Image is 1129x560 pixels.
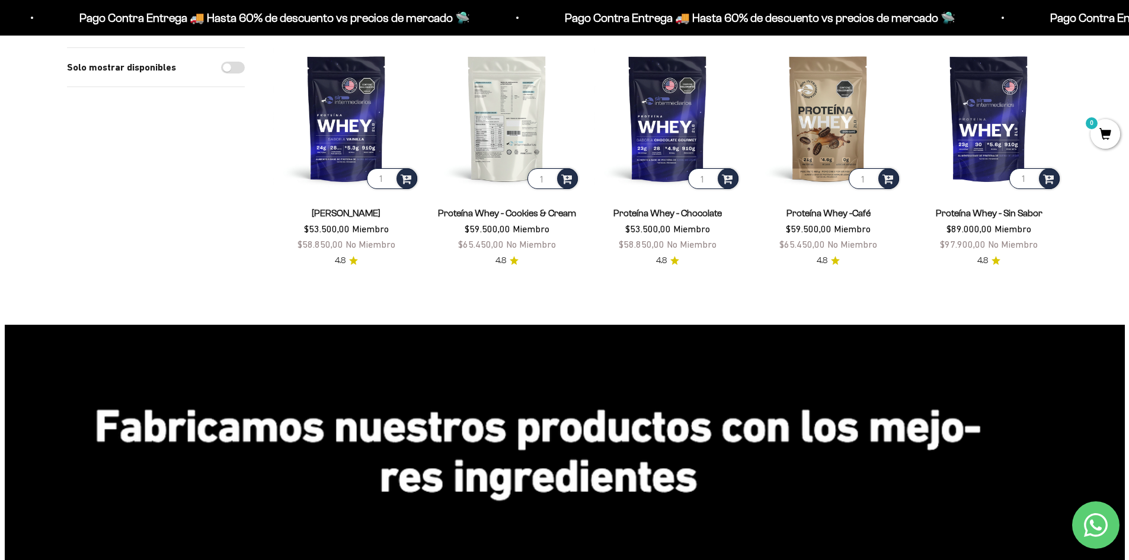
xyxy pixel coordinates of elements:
a: 0 [1090,129,1120,142]
span: 4.8 [495,254,506,267]
p: Pago Contra Entrega 🚚 Hasta 60% de descuento vs precios de mercado 🛸 [562,8,953,27]
a: 4.84.8 de 5.0 estrellas [335,254,358,267]
span: Miembro [994,223,1031,234]
span: $58.850,00 [298,239,343,249]
a: 4.84.8 de 5.0 estrellas [656,254,679,267]
span: Miembro [352,223,389,234]
span: $59.500,00 [465,223,510,234]
span: No Miembro [346,239,395,249]
span: No Miembro [988,239,1038,249]
span: No Miembro [827,239,877,249]
span: $53.500,00 [304,223,350,234]
p: Pago Contra Entrega 🚚 Hasta 60% de descuento vs precios de mercado 🛸 [77,8,468,27]
span: Miembro [834,223,871,234]
a: Proteína Whey - Sin Sabor [936,208,1042,218]
span: $59.500,00 [786,223,831,234]
a: 4.84.8 de 5.0 estrellas [495,254,519,267]
span: $65.450,00 [458,239,504,249]
span: No Miembro [667,239,717,249]
a: Proteína Whey -Café [786,208,871,218]
img: Proteína Whey - Cookies & Cream [434,45,580,191]
span: No Miembro [506,239,556,249]
span: $65.450,00 [779,239,825,249]
span: $89.000,00 [946,223,992,234]
span: $58.850,00 [619,239,664,249]
span: 4.8 [335,254,346,267]
a: 4.84.8 de 5.0 estrellas [977,254,1000,267]
span: 4.8 [977,254,988,267]
a: Proteína Whey - Cookies & Cream [438,208,576,218]
label: Solo mostrar disponibles [67,60,176,75]
a: Proteína Whey - Chocolate [613,208,722,218]
span: $97.900,00 [940,239,986,249]
span: Miembro [513,223,549,234]
span: 4.8 [656,254,667,267]
a: 4.84.8 de 5.0 estrellas [817,254,840,267]
mark: 0 [1085,116,1099,130]
a: [PERSON_NAME] [312,208,380,218]
span: Miembro [673,223,710,234]
span: 4.8 [817,254,827,267]
span: $53.500,00 [625,223,671,234]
